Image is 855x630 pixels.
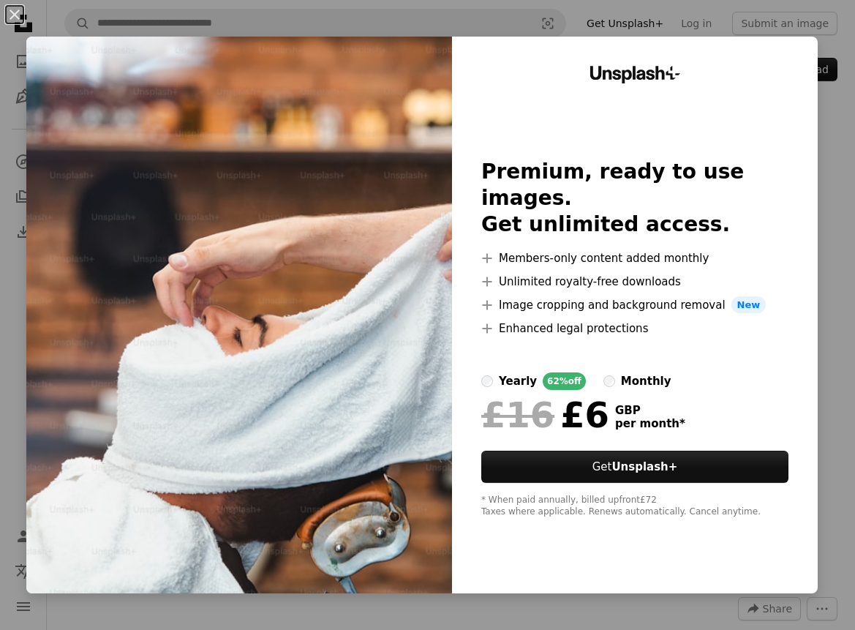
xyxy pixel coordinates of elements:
[499,372,537,390] div: yearly
[603,375,615,387] input: monthly
[481,159,788,238] h2: Premium, ready to use images. Get unlimited access.
[621,372,671,390] div: monthly
[481,375,493,387] input: yearly62%off
[481,396,554,434] span: £16
[481,396,609,434] div: £6
[615,417,685,430] span: per month *
[611,460,677,473] strong: Unsplash+
[481,320,788,337] li: Enhanced legal protections
[615,404,685,417] span: GBP
[481,451,788,483] button: GetUnsplash+
[481,273,788,290] li: Unlimited royalty-free downloads
[731,296,767,314] span: New
[481,296,788,314] li: Image cropping and background removal
[543,372,586,390] div: 62% off
[481,495,788,518] div: * When paid annually, billed upfront £72 Taxes where applicable. Renews automatically. Cancel any...
[481,250,788,267] li: Members-only content added monthly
